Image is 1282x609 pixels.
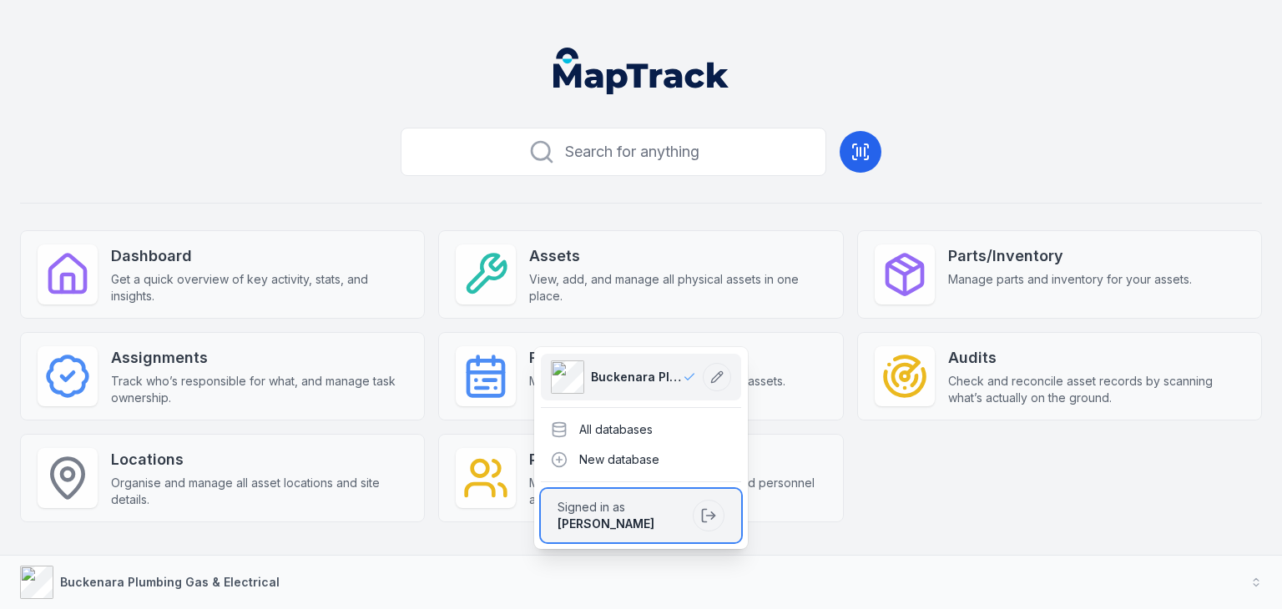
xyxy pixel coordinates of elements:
strong: [PERSON_NAME] [558,516,654,531]
div: All databases [541,415,741,445]
div: Buckenara Plumbing Gas & Electrical [534,347,748,549]
strong: Buckenara Plumbing Gas & Electrical [60,575,280,589]
span: Signed in as [558,499,686,516]
span: Buckenara Plumbing Gas & Electrical [591,369,683,385]
div: New database [541,445,741,475]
